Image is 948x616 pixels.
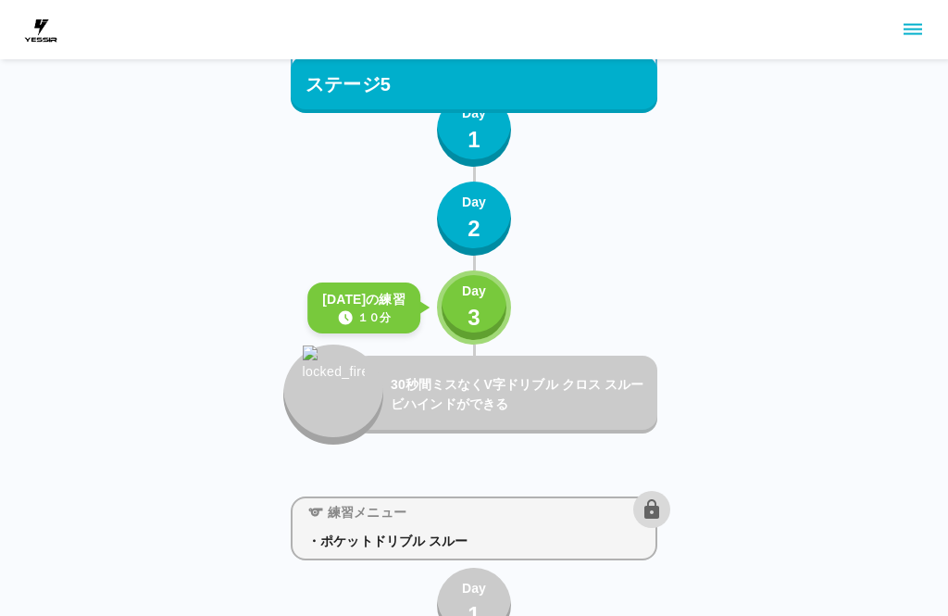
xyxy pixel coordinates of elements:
[462,579,486,598] p: Day
[322,290,405,309] p: [DATE]の練習
[306,70,391,98] p: ステージ5
[462,104,486,123] p: Day
[307,532,641,551] p: ・ポケットドリブル スルー
[468,301,480,334] p: 3
[462,193,486,212] p: Day
[22,11,59,48] img: dummy
[468,123,480,157] p: 1
[468,212,480,245] p: 2
[437,270,511,345] button: Day3
[462,282,486,301] p: Day
[328,503,406,522] p: 練習メニュー
[357,309,391,326] p: １０分
[391,375,650,414] p: 30秒間ミスなくV字ドリブル クロス スルー ビハインドができる
[437,93,511,167] button: Day1
[437,182,511,256] button: Day2
[897,14,929,45] button: sidemenu
[283,345,383,445] button: locked_fire_icon
[303,346,365,421] img: locked_fire_icon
